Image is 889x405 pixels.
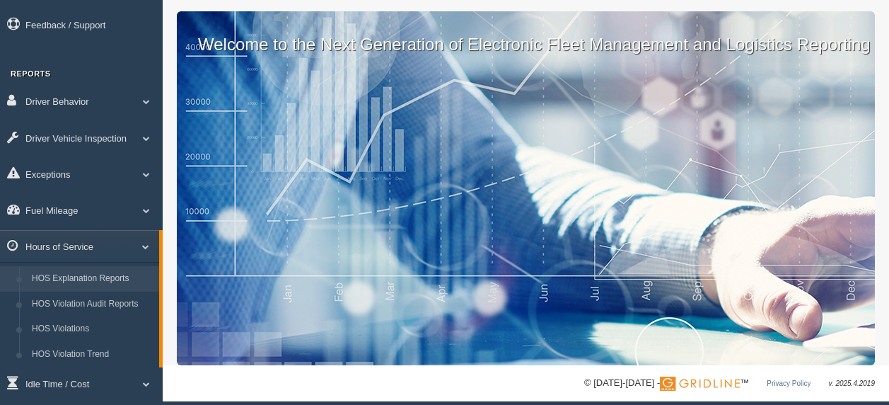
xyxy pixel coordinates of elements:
img: Gridline [660,377,740,391]
div: © [DATE]-[DATE] - ™ [584,376,875,391]
a: Privacy Policy [767,380,810,387]
p: Welcome to the Next Generation of Electronic Fleet Management and Logistics Reporting [177,11,875,57]
a: HOS Explanation Reports [25,266,159,292]
span: v. 2025.4.2019 [829,380,875,387]
a: HOS Violation Audit Reports [25,292,159,317]
a: HOS Violations [25,316,159,342]
a: HOS Violation Trend [25,342,159,367]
